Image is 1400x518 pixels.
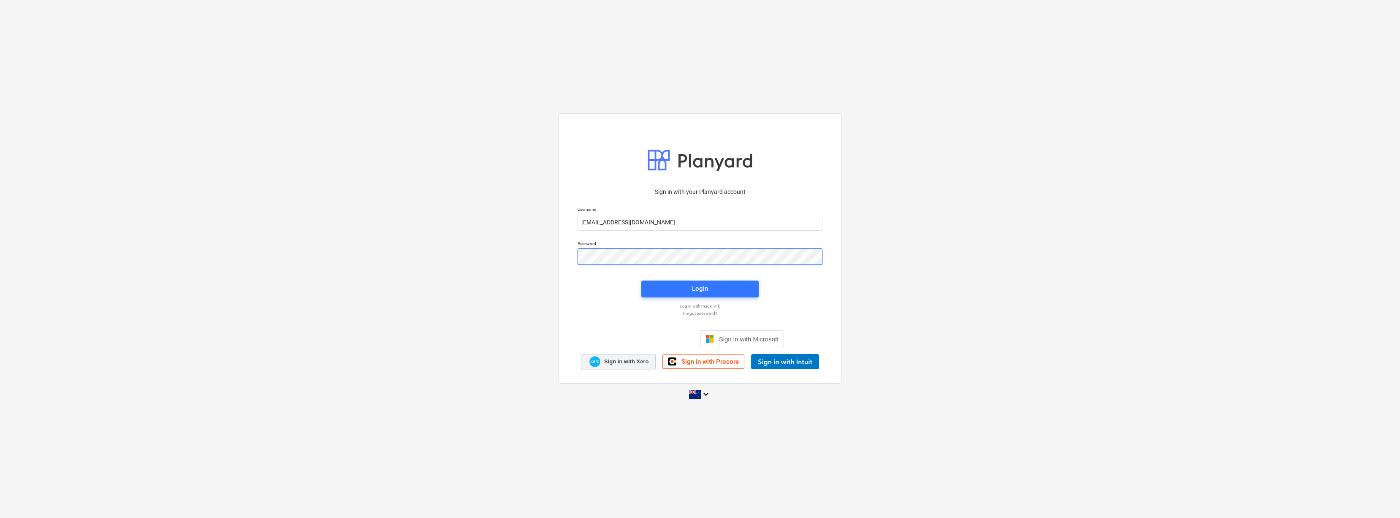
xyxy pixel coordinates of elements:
[578,214,822,231] input: Username
[612,330,697,348] iframe: Sign in with Google Button
[573,303,827,309] a: Log in with magic link
[1358,477,1400,518] iframe: Chat Widget
[578,241,822,248] p: Password
[705,335,714,343] img: Microsoft logo
[578,188,822,196] p: Sign in with your Planyard account
[641,281,759,297] button: Login
[581,354,656,369] a: Sign in with Xero
[573,311,827,316] a: Forgot password?
[681,358,739,365] span: Sign in with Procore
[692,283,708,294] div: Login
[701,389,711,399] i: keyboard_arrow_down
[589,356,600,368] img: Xero logo
[604,358,648,365] span: Sign in with Xero
[662,354,744,369] a: Sign in with Procore
[578,207,822,214] p: Username
[719,335,779,343] span: Sign in with Microsoft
